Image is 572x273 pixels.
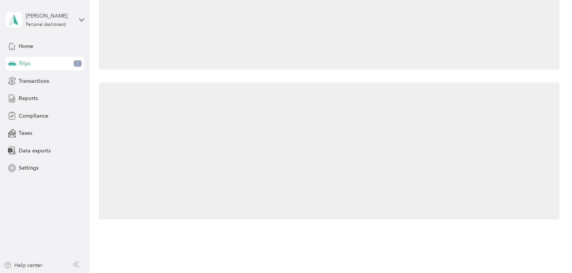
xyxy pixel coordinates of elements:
[26,22,66,27] div: Personal dashboard
[26,12,73,20] div: [PERSON_NAME]
[19,112,48,120] span: Compliance
[19,147,51,155] span: Data exports
[19,42,33,50] span: Home
[74,60,82,67] span: 1
[19,129,32,137] span: Taxes
[19,60,30,67] span: Trips
[530,231,572,273] iframe: Everlance-gr Chat Button Frame
[19,77,49,85] span: Transactions
[19,94,38,102] span: Reports
[4,261,42,269] button: Help center
[19,164,39,172] span: Settings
